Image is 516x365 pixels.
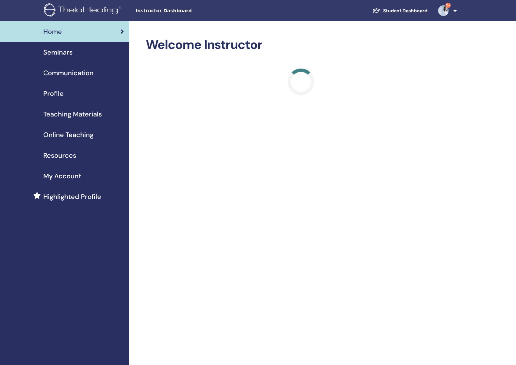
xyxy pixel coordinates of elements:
span: Highlighted Profile [43,192,101,202]
span: Resources [43,150,76,160]
span: 9+ [445,3,451,8]
span: Communication [43,68,94,78]
span: Teaching Materials [43,109,102,119]
img: graduation-cap-white.svg [373,8,381,13]
img: default.jpg [438,5,449,16]
h2: Welcome Instructor [146,37,456,53]
span: Instructor Dashboard [135,7,235,14]
img: logo.png [44,3,124,18]
span: Seminars [43,47,73,57]
span: Home [43,27,62,37]
span: My Account [43,171,81,181]
span: Online Teaching [43,130,94,140]
a: Student Dashboard [367,5,433,17]
span: Profile [43,89,64,98]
